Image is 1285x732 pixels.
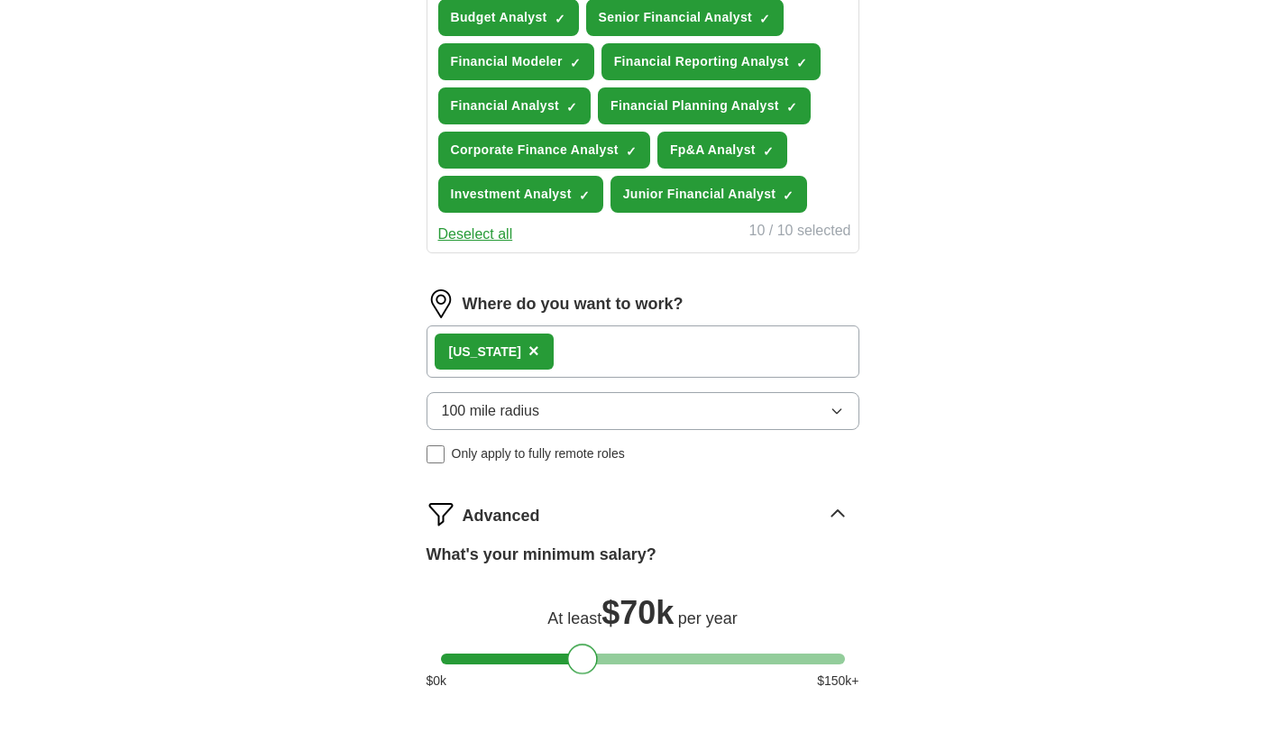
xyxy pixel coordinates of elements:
[657,132,787,169] button: Fp&A Analyst✓
[442,400,540,422] span: 100 mile radius
[678,609,738,627] span: per year
[438,224,513,245] button: Deselect all
[451,185,572,204] span: Investment Analyst
[528,338,539,365] button: ×
[763,144,774,159] span: ✓
[463,504,540,528] span: Advanced
[670,141,756,160] span: Fp&A Analyst
[427,289,455,318] img: location.png
[463,292,684,316] label: Where do you want to work?
[427,672,447,691] span: $ 0 k
[759,12,770,26] span: ✓
[626,144,637,159] span: ✓
[623,185,776,204] span: Junior Financial Analyst
[427,543,656,567] label: What's your minimum salary?
[570,56,581,70] span: ✓
[451,8,547,27] span: Budget Analyst
[601,594,674,631] span: $ 70k
[438,132,650,169] button: Corporate Finance Analyst✓
[438,176,603,213] button: Investment Analyst✓
[599,8,752,27] span: Senior Financial Analyst
[783,188,794,203] span: ✓
[601,43,821,80] button: Financial Reporting Analyst✓
[614,52,789,71] span: Financial Reporting Analyst
[547,609,601,627] span: At least
[427,392,859,430] button: 100 mile radius
[438,43,594,80] button: Financial Modeler✓
[451,96,560,115] span: Financial Analyst
[579,188,590,203] span: ✓
[427,499,455,528] img: filter
[610,176,808,213] button: Junior Financial Analyst✓
[452,444,625,463] span: Only apply to fully remote roles
[449,343,521,361] div: [US_STATE]
[817,672,858,691] span: $ 150 k+
[786,100,797,114] span: ✓
[438,87,592,124] button: Financial Analyst✓
[796,56,807,70] span: ✓
[598,87,811,124] button: Financial Planning Analyst✓
[427,445,445,463] input: Only apply to fully remote roles
[566,100,577,114] span: ✓
[451,52,563,71] span: Financial Modeler
[528,341,539,361] span: ×
[610,96,779,115] span: Financial Planning Analyst
[451,141,619,160] span: Corporate Finance Analyst
[555,12,565,26] span: ✓
[749,220,851,245] div: 10 / 10 selected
